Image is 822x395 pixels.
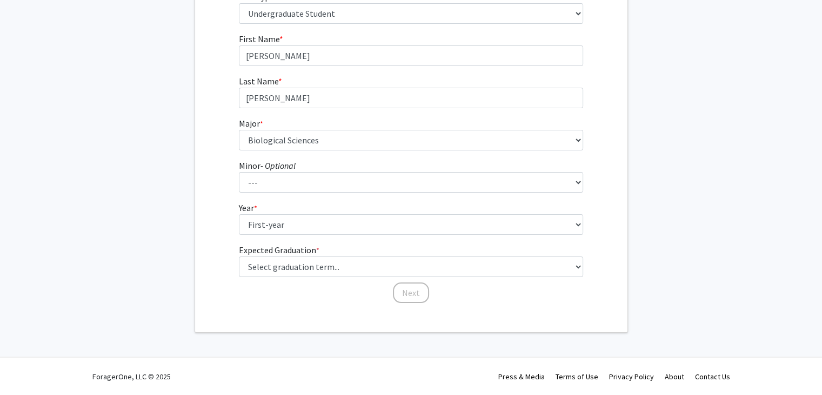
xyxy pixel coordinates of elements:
label: Year [239,201,257,214]
label: Minor [239,159,296,172]
span: First Name [239,34,279,44]
a: About [665,372,684,381]
a: Press & Media [498,372,545,381]
button: Next [393,282,429,303]
label: Major [239,117,263,130]
a: Contact Us [695,372,730,381]
i: - Optional [260,160,296,171]
iframe: Chat [8,346,46,387]
span: Last Name [239,76,278,87]
a: Privacy Policy [609,372,654,381]
label: Expected Graduation [239,243,319,256]
a: Terms of Use [556,372,598,381]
